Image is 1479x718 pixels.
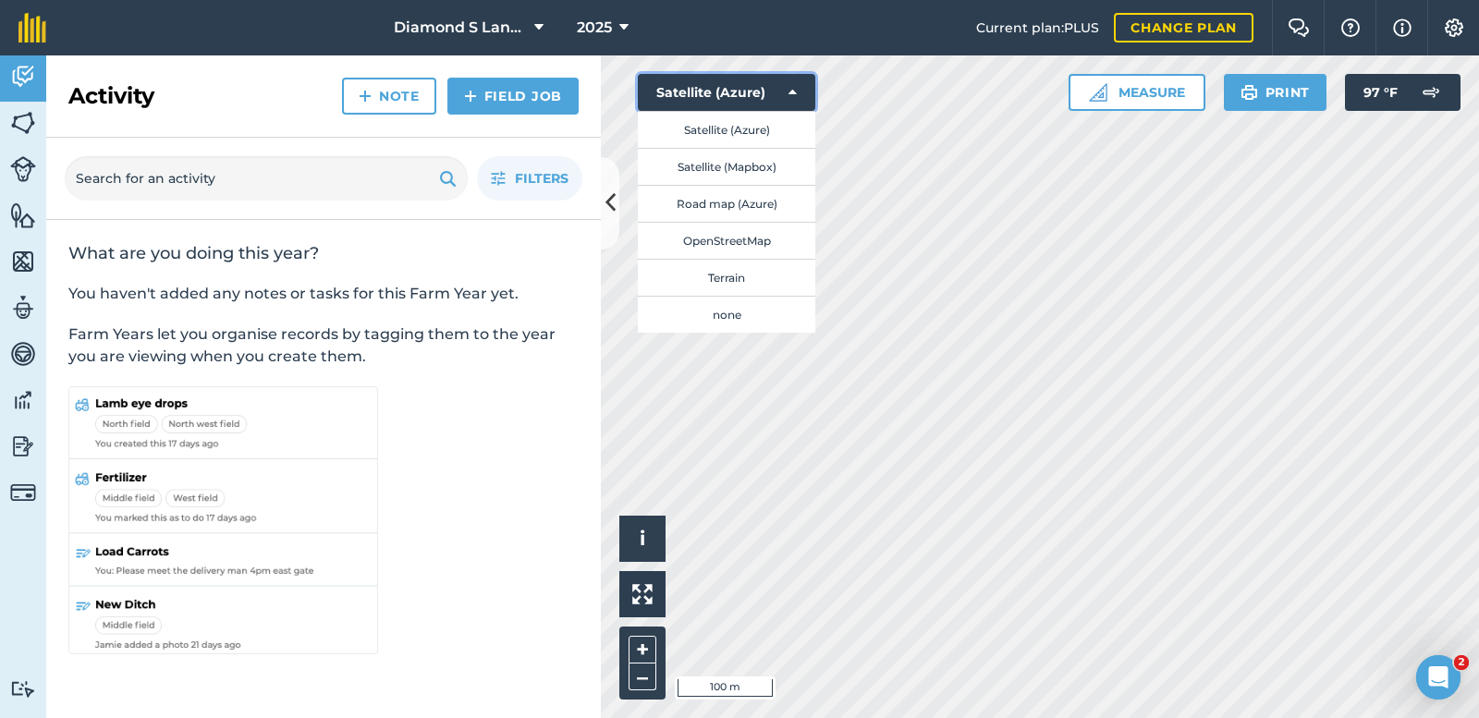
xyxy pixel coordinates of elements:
button: OpenStreetMap [638,222,815,259]
img: svg+xml;base64,PHN2ZyB4bWxucz0iaHR0cDovL3d3dy53My5vcmcvMjAwMC9zdmciIHdpZHRoPSI1NiIgaGVpZ2h0PSI2MC... [10,201,36,229]
a: Field Job [447,78,579,115]
span: i [640,527,645,550]
iframe: Intercom live chat [1416,655,1461,700]
img: svg+xml;base64,PD94bWwgdmVyc2lvbj0iMS4wIiBlbmNvZGluZz0idXRmLTgiPz4KPCEtLSBHZW5lcmF0b3I6IEFkb2JlIE... [10,680,36,698]
img: svg+xml;base64,PD94bWwgdmVyc2lvbj0iMS4wIiBlbmNvZGluZz0idXRmLTgiPz4KPCEtLSBHZW5lcmF0b3I6IEFkb2JlIE... [10,294,36,322]
button: Satellite (Azure) [638,111,815,148]
img: Two speech bubbles overlapping with the left bubble in the forefront [1288,18,1310,37]
img: svg+xml;base64,PD94bWwgdmVyc2lvbj0iMS4wIiBlbmNvZGluZz0idXRmLTgiPz4KPCEtLSBHZW5lcmF0b3I6IEFkb2JlIE... [10,340,36,368]
button: Measure [1069,74,1205,111]
button: Filters [477,156,582,201]
img: svg+xml;base64,PD94bWwgdmVyc2lvbj0iMS4wIiBlbmNvZGluZz0idXRmLTgiPz4KPCEtLSBHZW5lcmF0b3I6IEFkb2JlIE... [10,480,36,505]
span: Current plan : PLUS [976,18,1099,38]
a: Change plan [1114,13,1253,43]
button: i [619,516,666,562]
h2: What are you doing this year? [68,242,579,264]
img: fieldmargin Logo [18,13,46,43]
img: svg+xml;base64,PHN2ZyB4bWxucz0iaHR0cDovL3d3dy53My5vcmcvMjAwMC9zdmciIHdpZHRoPSI1NiIgaGVpZ2h0PSI2MC... [10,248,36,275]
img: A cog icon [1443,18,1465,37]
p: Farm Years let you organise records by tagging them to the year you are viewing when you create t... [68,323,579,368]
img: svg+xml;base64,PHN2ZyB4bWxucz0iaHR0cDovL3d3dy53My5vcmcvMjAwMC9zdmciIHdpZHRoPSI1NiIgaGVpZ2h0PSI2MC... [10,109,36,137]
img: svg+xml;base64,PHN2ZyB4bWxucz0iaHR0cDovL3d3dy53My5vcmcvMjAwMC9zdmciIHdpZHRoPSIxNCIgaGVpZ2h0PSIyNC... [359,85,372,107]
button: Satellite (Mapbox) [638,148,815,185]
span: 2025 [577,17,612,39]
img: svg+xml;base64,PHN2ZyB4bWxucz0iaHR0cDovL3d3dy53My5vcmcvMjAwMC9zdmciIHdpZHRoPSIxNCIgaGVpZ2h0PSIyNC... [464,85,477,107]
p: You haven't added any notes or tasks for this Farm Year yet. [68,283,579,305]
img: svg+xml;base64,PHN2ZyB4bWxucz0iaHR0cDovL3d3dy53My5vcmcvMjAwMC9zdmciIHdpZHRoPSIxOSIgaGVpZ2h0PSIyNC... [439,167,457,189]
button: none [638,296,815,333]
button: Terrain [638,259,815,296]
img: svg+xml;base64,PHN2ZyB4bWxucz0iaHR0cDovL3d3dy53My5vcmcvMjAwMC9zdmciIHdpZHRoPSIxOSIgaGVpZ2h0PSIyNC... [1241,81,1258,103]
button: Road map (Azure) [638,185,815,222]
img: svg+xml;base64,PD94bWwgdmVyc2lvbj0iMS4wIiBlbmNvZGluZz0idXRmLTgiPz4KPCEtLSBHZW5lcmF0b3I6IEFkb2JlIE... [10,432,36,460]
h2: Activity [68,81,154,111]
img: svg+xml;base64,PHN2ZyB4bWxucz0iaHR0cDovL3d3dy53My5vcmcvMjAwMC9zdmciIHdpZHRoPSIxNyIgaGVpZ2h0PSIxNy... [1393,17,1412,39]
span: 2 [1454,655,1469,670]
span: 97 ° F [1363,74,1398,111]
img: svg+xml;base64,PD94bWwgdmVyc2lvbj0iMS4wIiBlbmNvZGluZz0idXRmLTgiPz4KPCEtLSBHZW5lcmF0b3I6IEFkb2JlIE... [10,156,36,182]
span: Filters [515,168,568,189]
img: svg+xml;base64,PD94bWwgdmVyc2lvbj0iMS4wIiBlbmNvZGluZz0idXRmLTgiPz4KPCEtLSBHZW5lcmF0b3I6IEFkb2JlIE... [1412,74,1449,111]
input: Search for an activity [65,156,468,201]
button: 97 °F [1345,74,1461,111]
span: Diamond S Land and Cattle [394,17,527,39]
img: svg+xml;base64,PD94bWwgdmVyc2lvbj0iMS4wIiBlbmNvZGluZz0idXRmLTgiPz4KPCEtLSBHZW5lcmF0b3I6IEFkb2JlIE... [10,63,36,91]
button: Print [1224,74,1327,111]
button: Satellite (Azure) [638,74,815,111]
img: svg+xml;base64,PD94bWwgdmVyc2lvbj0iMS4wIiBlbmNvZGluZz0idXRmLTgiPz4KPCEtLSBHZW5lcmF0b3I6IEFkb2JlIE... [10,386,36,414]
img: Four arrows, one pointing top left, one top right, one bottom right and the last bottom left [632,584,653,604]
button: – [629,663,656,690]
button: + [629,636,656,663]
a: Note [342,78,436,115]
img: Ruler icon [1089,83,1107,102]
img: A question mark icon [1339,18,1362,37]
